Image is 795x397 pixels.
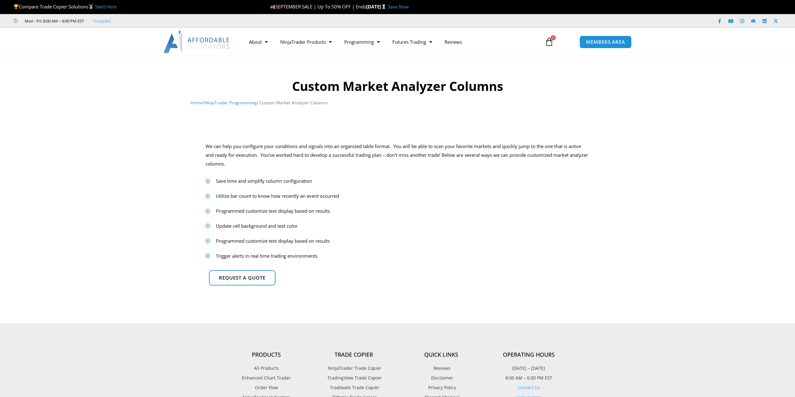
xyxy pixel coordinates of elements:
[271,4,275,9] img: 🍂
[270,3,366,10] span: SEPTEMBER SALE | Up To 50% OFF | Ends
[214,192,339,201] span: Utilize bar count to know how recently an event occurred
[386,35,438,49] a: Futures Trading
[381,4,386,9] img: ⌛
[214,222,298,231] span: Update cell background and text color
[485,374,573,382] p: 8:00 AM – 6:00 PM EST
[214,252,317,261] span: Trigger alerts in real time trading environments
[254,364,279,372] span: All Products
[518,385,540,390] a: Contact Us
[209,270,276,285] a: Request a quote
[338,35,386,49] a: Programming
[191,100,203,106] a: Home
[326,364,381,372] span: NinjaTrader Trade Copier
[485,351,573,358] h4: Operating Hours
[223,351,310,358] h4: Products
[485,364,573,372] p: [DATE] – [DATE]
[310,364,398,372] a: NinjaTrader Trade Copier
[93,17,111,25] a: Trustpilot
[432,364,450,372] span: Reviews
[95,3,117,10] a: Start Here
[438,35,468,49] a: Reviews
[328,384,379,392] span: Tradovate Trade Copier
[398,364,485,372] a: Reviews
[204,100,256,106] a: NinjaTrader Programming
[223,384,310,392] a: Order Flow
[535,33,563,51] a: 0
[163,31,231,53] img: LogoAI | Affordable Indicators – NinjaTrader
[223,364,310,372] a: All Products
[243,35,274,49] a: About
[388,3,409,10] a: Save Now
[242,374,291,382] span: Enhanced Chart Trader
[326,374,382,382] span: TradingView Trade Copier
[14,4,18,9] img: 🏆
[427,384,456,392] span: Privacy Policy
[586,40,625,44] span: MEMBERS AREA
[13,3,117,10] span: Compare Trade Copier Solutions
[310,374,398,382] a: TradingView Trade Copier
[89,4,93,9] img: 🥇
[366,3,388,10] strong: [DATE]
[214,177,312,186] span: Save time and simplify column configuration
[191,77,604,95] h1: Custom Market Analyzer Columns
[274,35,338,49] a: NinjaTrader Products
[223,374,310,382] a: Enhanced Chart Trader
[398,374,485,382] a: Disclaimer
[255,384,278,392] span: Order Flow
[310,351,398,358] h4: Trade Copier
[243,35,538,49] nav: Menu
[310,384,398,392] a: Tradovate Trade Copier
[219,275,266,280] span: Request a quote
[206,142,590,168] p: We can help you configure your conditions and signals into an organized table format. You will be...
[214,207,330,216] span: Programmed customize text display based on results
[23,17,84,25] span: Mon - Fri: 8:00 AM – 6:00 PM EST
[398,384,485,392] a: Privacy Policy
[398,351,485,358] h4: Quick Links
[551,35,556,40] span: 0
[191,99,604,107] nav: Breadcrumb
[430,374,453,382] span: Disclaimer
[579,36,632,48] a: MEMBERS AREA
[214,237,330,246] span: Programmed customize text display based on results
